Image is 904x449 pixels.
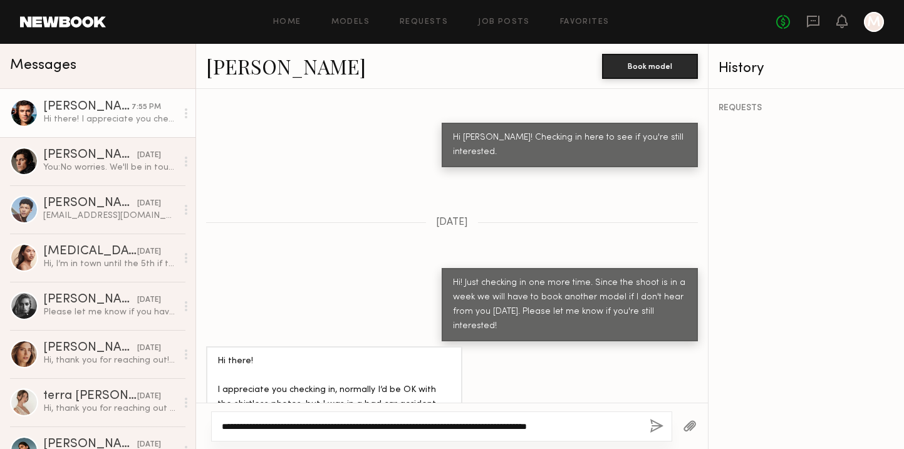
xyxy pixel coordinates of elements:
a: [PERSON_NAME] [206,53,366,80]
div: [PERSON_NAME] [43,342,137,354]
div: [DATE] [137,150,161,162]
div: [PERSON_NAME] [43,149,137,162]
span: [DATE] [436,217,468,228]
div: Hi there! I appreciate you checking in, normally I’d be OK with the shirtless photos, but I was i... [43,113,177,125]
div: terra [PERSON_NAME] [43,390,137,403]
div: Hi, I’m in town until the 5th if there’s any jobs available! [43,258,177,270]
a: Requests [400,18,448,26]
div: [DATE] [137,391,161,403]
div: [DATE] [137,246,161,258]
div: History [719,61,894,76]
div: REQUESTS [719,104,894,113]
div: [DATE] [137,198,161,210]
div: [MEDICAL_DATA][PERSON_NAME] [43,245,137,258]
span: Messages [10,58,76,73]
div: 7:55 PM [132,101,161,113]
div: [DATE] [137,294,161,306]
div: Hi [PERSON_NAME]! Checking in here to see if you're still interested. [453,131,687,160]
a: Home [273,18,301,26]
div: Please let me know if you have any questions for me in the meantime ❤️ [43,306,177,318]
div: Hi, thank you for reaching out and considering me for this upcoming shoot. I will respond via ema... [43,403,177,415]
a: Book model [602,60,698,71]
a: Job Posts [478,18,530,26]
div: [PERSON_NAME] [43,197,137,210]
a: Favorites [560,18,610,26]
div: Hi! Just checking in one more time. Since the shoot is in a week we will have to book another mod... [453,276,687,334]
div: You: No worries. We'll be in touch for other opportunities. [43,162,177,173]
div: [PERSON_NAME] [43,101,132,113]
a: Models [331,18,370,26]
div: [EMAIL_ADDRESS][DOMAIN_NAME] [43,210,177,222]
div: [PERSON_NAME] [43,294,137,306]
button: Book model [602,54,698,79]
div: [DATE] [137,343,161,354]
div: Hi, thank you for reaching out! It will be a pleasure to work with you again! I’m definitely down... [43,354,177,366]
a: M [864,12,884,32]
